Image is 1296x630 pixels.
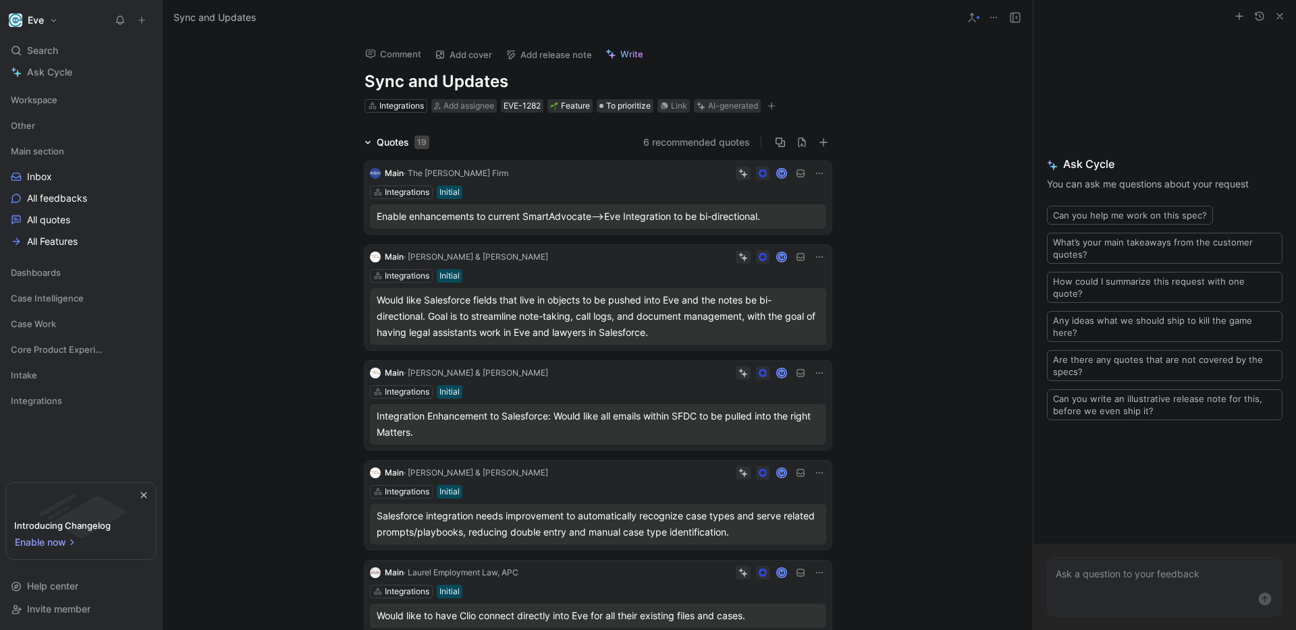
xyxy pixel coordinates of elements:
[5,210,157,230] a: All quotes
[27,235,78,248] span: All Features
[364,71,832,92] h1: Sync and Updates
[27,192,87,205] span: All feedbacks
[620,48,643,60] span: Write
[439,585,460,598] div: Initial
[377,408,819,440] div: Integration Enhancement to Salesforce: Would like all emails within SFDC to be pulled into the ri...
[11,266,61,279] span: Dashboards
[11,93,57,107] span: Workspace
[1047,350,1282,381] button: Are there any quotes that are not covered by the specs?
[777,169,786,178] div: M
[385,185,429,199] div: Integrations
[377,134,429,150] div: Quotes
[599,45,649,63] button: Write
[5,188,157,208] a: All feedbacks
[5,262,157,287] div: Dashboards
[11,119,35,132] span: Other
[5,365,157,385] div: Intake
[404,252,548,262] span: · [PERSON_NAME] & [PERSON_NAME]
[708,99,758,113] div: AI-generated
[370,368,381,378] img: logo
[385,585,429,598] div: Integrations
[15,534,67,550] span: Enable now
[27,580,78,592] span: Help center
[377,508,819,540] div: Salesforce integration needs improvement to automatically recognize case types and serve related ...
[5,339,157,364] div: Core Product Experience
[504,99,541,113] div: EVE-1282
[11,291,84,305] span: Case Intelligence
[11,144,64,158] span: Main section
[5,339,157,360] div: Core Product Experience
[1047,389,1282,420] button: Can you write an illustrative release note for this, before we even ship it?
[385,385,429,399] div: Integrations
[5,314,157,338] div: Case Work
[11,368,37,382] span: Intake
[28,14,44,26] h1: Eve
[385,485,429,498] div: Integrations
[429,45,498,64] button: Add cover
[377,292,819,341] div: Would like Salesforce fields that live in objects to be pushed into Eve and the notes be bi-direc...
[671,99,687,113] div: Link
[377,208,819,225] div: Enable enhancements to current SmartAdvocate-->Eve Integration to be bi-directional.
[5,141,157,252] div: Main sectionInboxAll feedbacksAll quotesAll Features
[1047,311,1282,342] button: Any ideas what we should ship to kill the game here?
[1047,206,1213,225] button: Can you help me work on this spec?
[439,269,460,283] div: Initial
[27,213,70,227] span: All quotes
[385,567,404,577] span: Main
[359,45,427,63] button: Comment
[385,252,404,262] span: Main
[404,368,548,378] span: · [PERSON_NAME] & [PERSON_NAME]
[5,11,61,30] button: EveEve
[370,467,381,478] img: logo
[5,288,157,308] div: Case Intelligence
[385,168,404,178] span: Main
[5,391,157,411] div: Integrations
[5,576,157,596] div: Help center
[606,99,651,113] span: To prioritize
[5,90,157,110] div: Workspace
[359,134,435,150] div: Quotes19
[5,115,157,140] div: Other
[11,343,103,356] span: Core Product Experience
[370,567,381,578] img: logo
[385,269,429,283] div: Integrations
[1047,272,1282,303] button: How could I summarize this request with one quote?
[443,101,494,111] span: Add assignee
[404,567,518,577] span: · Laurel Employment Law, APC
[14,517,111,534] div: Introducing Changelog
[404,168,508,178] span: · The [PERSON_NAME] Firm
[777,369,786,378] div: M
[5,391,157,415] div: Integrations
[5,40,157,61] div: Search
[5,115,157,136] div: Other
[550,99,590,113] div: Feature
[379,99,424,113] div: Integrations
[173,9,256,26] span: Sync and Updates
[550,102,558,110] img: 🌱
[385,467,404,478] span: Main
[27,64,72,80] span: Ask Cycle
[547,99,593,113] div: 🌱Feature
[5,141,157,161] div: Main section
[597,99,653,113] div: To prioritize
[377,608,819,624] div: Would like to have Clio connect directly into Eve for all their existing files and cases.
[5,262,157,283] div: Dashboards
[5,365,157,389] div: Intake
[1047,156,1282,172] span: Ask Cycle
[439,485,460,498] div: Initial
[404,467,548,478] span: · [PERSON_NAME] & [PERSON_NAME]
[5,167,157,187] a: Inbox
[1047,176,1282,192] p: You can ask me questions about your request
[414,136,429,149] div: 19
[18,483,144,552] img: bg-BLZuj68n.svg
[27,42,58,59] span: Search
[5,599,157,619] div: Invite member
[1047,233,1282,264] button: What’s your main takeaways from the customer quotes?
[643,134,750,150] button: 6 recommended quotes
[9,13,22,27] img: Eve
[14,534,78,551] button: Enable now
[11,394,62,407] span: Integrations
[5,62,157,82] a: Ask Cycle
[370,168,381,179] img: logo
[5,288,157,312] div: Case Intelligence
